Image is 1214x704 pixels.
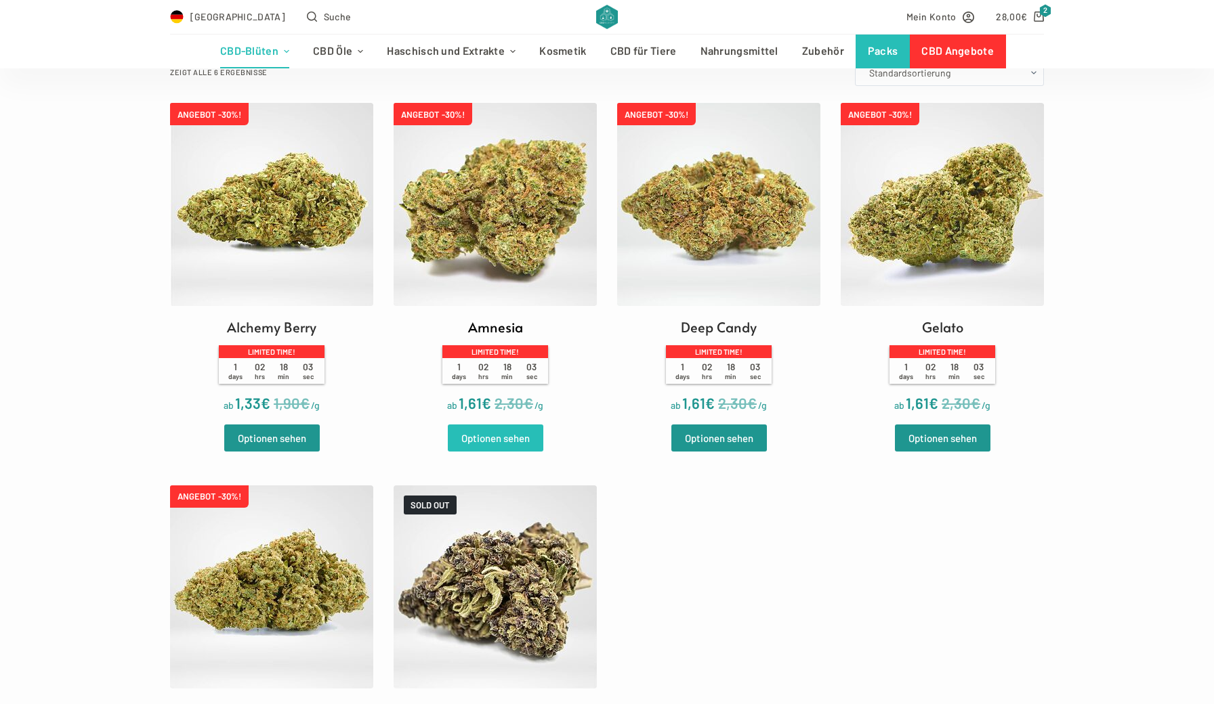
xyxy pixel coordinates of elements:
[311,399,320,411] span: /g
[452,372,466,380] span: days
[535,399,543,411] span: /g
[996,9,1044,24] a: Shopping cart
[235,394,270,412] bdi: 1,33
[743,361,768,381] span: 03
[190,9,285,24] span: [GEOGRAPHIC_DATA]
[520,361,544,381] span: 03
[303,372,314,380] span: sec
[495,361,520,381] span: 18
[296,361,320,381] span: 03
[681,317,757,337] h2: Deep Candy
[528,35,598,68] a: Kosmetik
[906,9,957,24] span: Mein Konto
[404,496,457,514] span: SOLD OUT
[170,103,373,415] a: ANGEBOT -30%! Alchemy Berry Limited time! 1days 02hrs 18min 03sec ab 1,33€/g
[247,361,272,381] span: 02
[996,11,1027,22] bdi: 28,00
[747,394,757,412] span: €
[948,372,960,380] span: min
[478,372,488,380] span: hrs
[596,5,617,29] img: CBD Alchemy
[671,399,681,411] span: ab
[929,394,938,412] span: €
[719,361,743,381] span: 18
[675,372,690,380] span: days
[208,35,1005,68] nav: Header-Menü
[170,485,249,508] span: ANGEBOT -30%!
[307,9,351,24] button: Open search form
[255,372,265,380] span: hrs
[666,345,772,357] p: Limited time!
[375,35,528,68] a: Haschisch und Extrakte
[442,345,548,357] p: Limited time!
[718,394,757,412] bdi: 2,30
[394,103,597,415] a: ANGEBOT -30%! Amnesia Limited time! 1days 02hrs 18min 03sec ab 1,61€/g
[856,35,910,68] a: Packs
[982,399,990,411] span: /g
[906,9,975,24] a: Mein Konto
[971,394,980,412] span: €
[671,424,767,452] a: Wähle Optionen für „Deep Candy“
[447,399,457,411] span: ab
[758,399,767,411] span: /g
[922,317,963,337] h2: Gelato
[841,103,1044,415] a: ANGEBOT -30%! Gelato Limited time! 1days 02hrs 18min 03sec ab 1,61€/g
[889,345,995,357] p: Limited time!
[501,372,513,380] span: min
[702,372,712,380] span: hrs
[925,372,936,380] span: hrs
[448,424,543,452] a: Wähle Optionen für „Amnesia“
[272,361,296,381] span: 18
[300,394,310,412] span: €
[598,35,688,68] a: CBD für Tiere
[750,372,761,380] span: sec
[942,361,967,381] span: 18
[170,10,184,24] img: DE Flag
[974,372,984,380] span: sec
[526,372,537,380] span: sec
[967,361,991,381] span: 03
[671,361,695,381] span: 1
[471,361,495,381] span: 02
[841,103,919,125] span: ANGEBOT -30%!
[617,103,696,125] span: ANGEBOT -30%!
[261,394,270,412] span: €
[301,35,375,68] a: CBD Öle
[855,59,1044,86] select: Shop-Bestellung
[899,372,913,380] span: days
[224,361,248,381] span: 1
[482,394,491,412] span: €
[1039,4,1051,17] span: 2
[224,399,234,411] span: ab
[227,317,316,337] h2: Alchemy Berry
[910,35,1006,68] a: CBD Angebote
[906,394,938,412] bdi: 1,61
[324,9,352,24] span: Suche
[617,103,820,415] a: ANGEBOT -30%! Deep Candy Limited time! 1days 02hrs 18min 03sec ab 1,61€/g
[224,424,320,452] a: Wähle Optionen für „Alchemy Berry“
[1021,11,1027,22] span: €
[219,345,325,357] p: Limited time!
[895,424,990,452] a: Wähle Optionen für „Gelato“
[170,103,249,125] span: ANGEBOT -30%!
[208,35,301,68] a: CBD-Blüten
[682,394,715,412] bdi: 1,61
[894,399,904,411] span: ab
[894,361,919,381] span: 1
[524,394,533,412] span: €
[688,35,790,68] a: Nahrungsmittel
[694,361,719,381] span: 02
[459,394,491,412] bdi: 1,61
[394,103,472,125] span: ANGEBOT -30%!
[942,394,980,412] bdi: 2,30
[170,66,268,79] p: Zeigt alle 6 Ergebnisse
[170,9,285,24] a: Select Country
[274,394,310,412] bdi: 1,90
[228,372,243,380] span: days
[495,394,533,412] bdi: 2,30
[705,394,715,412] span: €
[468,317,523,337] h2: Amnesia
[790,35,856,68] a: Zubehör
[278,372,289,380] span: min
[918,361,942,381] span: 02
